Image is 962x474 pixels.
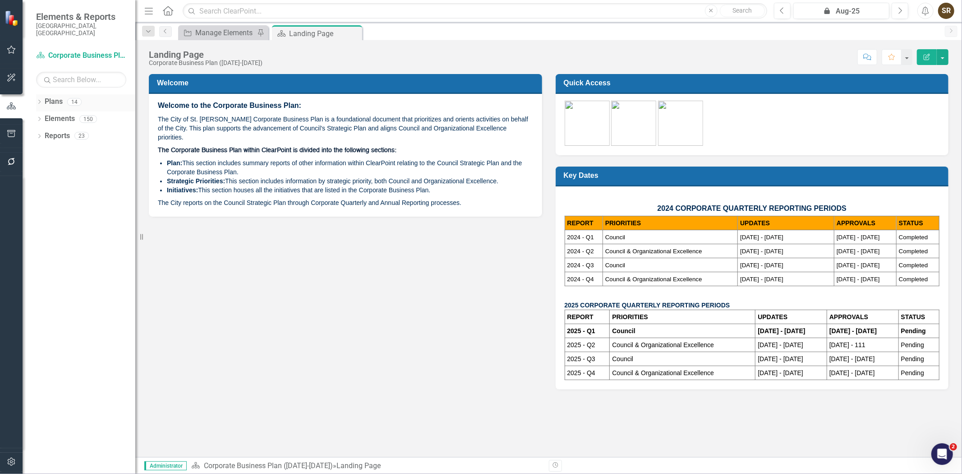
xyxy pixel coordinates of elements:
[899,262,928,269] span: Completed
[565,310,610,324] th: REPORT
[834,216,897,230] th: APPROVALS
[837,234,880,241] span: [DATE] - [DATE]
[740,276,783,283] span: [DATE] - [DATE]
[167,158,533,177] li: This section includes summary reports of other information within ClearPoint relating to the Coun...
[827,310,899,324] th: APPROVALS
[191,461,542,471] div: »
[827,366,899,380] td: [DATE] - [DATE]
[223,177,226,185] strong: :
[167,177,223,185] strong: Strategic Priorities
[158,102,301,109] span: Welcome to the Corporate Business Plan:
[167,186,198,194] strong: Initiatives:
[796,6,886,17] div: Aug-25
[565,352,610,366] td: 2025 - Q3
[612,327,635,335] strong: Council
[758,368,824,377] p: [DATE] - [DATE]
[565,216,603,230] th: REPORT
[658,204,847,212] span: 2024 CORPORATE QUARTERLY REPORTING PERIODS
[837,276,880,283] span: [DATE] - [DATE]
[605,234,625,241] span: Council
[837,248,880,255] span: [DATE] - [DATE]
[837,262,880,269] span: [DATE] - [DATE]
[45,97,63,107] a: Plans
[180,27,255,38] a: Manage Elements
[755,352,827,366] td: [DATE] - [DATE]
[605,276,702,283] span: Council & Organizational Excellence
[167,159,182,167] strong: Plan:
[938,3,954,19] button: SR
[901,327,926,335] strong: Pending
[896,216,939,230] th: STATUS
[827,338,899,352] td: [DATE] - 111
[565,302,730,309] strong: 2025 CORPORATE QUARTERLY REPORTING PERIODS
[565,101,610,146] img: CBP-green%20v2.png
[732,7,752,14] span: Search
[898,338,939,352] td: Pending
[899,248,928,255] span: Completed
[610,338,755,352] td: Council & Organizational Excellence
[755,310,827,324] th: UPDATES
[610,310,755,324] th: PRIORITIES
[144,461,187,470] span: Administrator
[758,327,805,335] strong: [DATE] - [DATE]
[45,114,75,124] a: Elements
[567,262,594,269] span: 2024 - Q3
[5,10,20,26] img: ClearPoint Strategy
[603,216,737,230] th: PRIORITIES
[829,327,877,335] strong: [DATE] - [DATE]
[336,461,381,470] div: Landing Page
[149,50,262,60] div: Landing Page
[167,177,533,186] li: This section includes information by strategic priority, both Council and Organizational Excellence.
[755,338,827,352] td: [DATE] - [DATE]
[931,443,953,465] iframe: Intercom live chat
[204,461,333,470] a: Corporate Business Plan ([DATE]-[DATE])
[36,51,126,61] a: Corporate Business Plan ([DATE]-[DATE])
[567,327,595,335] strong: 2025 - Q1
[79,115,97,123] div: 150
[67,98,82,106] div: 14
[74,132,89,140] div: 23
[901,368,937,377] p: Pending
[611,101,656,146] img: Assignments.png
[567,276,594,283] span: 2024 - Q4
[950,443,957,451] span: 2
[899,234,928,241] span: Completed
[45,131,70,141] a: Reports
[565,366,610,380] td: 2025 - Q4
[195,27,255,38] div: Manage Elements
[793,3,889,19] button: Aug-25
[36,22,126,37] small: [GEOGRAPHIC_DATA], [GEOGRAPHIC_DATA]
[158,113,533,144] p: The City of St. [PERSON_NAME] Corporate Business Plan is a foundational document that prioritizes...
[565,338,610,352] td: 2025 - Q2
[289,28,360,39] div: Landing Page
[738,216,834,230] th: UPDATES
[898,352,939,366] td: Pending
[899,276,928,283] span: Completed
[149,60,262,66] div: Corporate Business Plan ([DATE]-[DATE])
[167,186,533,195] li: This section houses all the initiatives that are listed in the Corporate Business Plan.
[740,248,783,255] span: [DATE] - [DATE]
[827,352,899,366] td: [DATE] - [DATE]
[740,262,783,269] span: [DATE] - [DATE]
[564,171,944,180] h3: Key Dates
[898,310,939,324] th: STATUS
[36,11,126,22] span: Elements & Reports
[564,79,944,87] h3: Quick Access
[720,5,765,17] button: Search
[740,234,783,241] span: [DATE] - [DATE]
[36,72,126,88] input: Search Below...
[567,234,594,241] span: 2024 - Q1
[658,101,703,146] img: Training-green%20v2.png
[157,79,537,87] h3: Welcome
[605,248,702,255] span: Council & Organizational Excellence
[605,262,625,269] span: Council
[158,199,461,206] span: The City reports on the Council Strategic Plan through Corporate Quarterly and Annual Reporting p...
[158,147,396,153] span: The Corporate Business Plan within ClearPoint is divided into the following sections:
[610,352,755,366] td: Council
[610,366,755,380] td: Council & Organizational Excellence
[567,248,594,255] span: 2024 - Q2
[183,3,767,19] input: Search ClearPoint...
